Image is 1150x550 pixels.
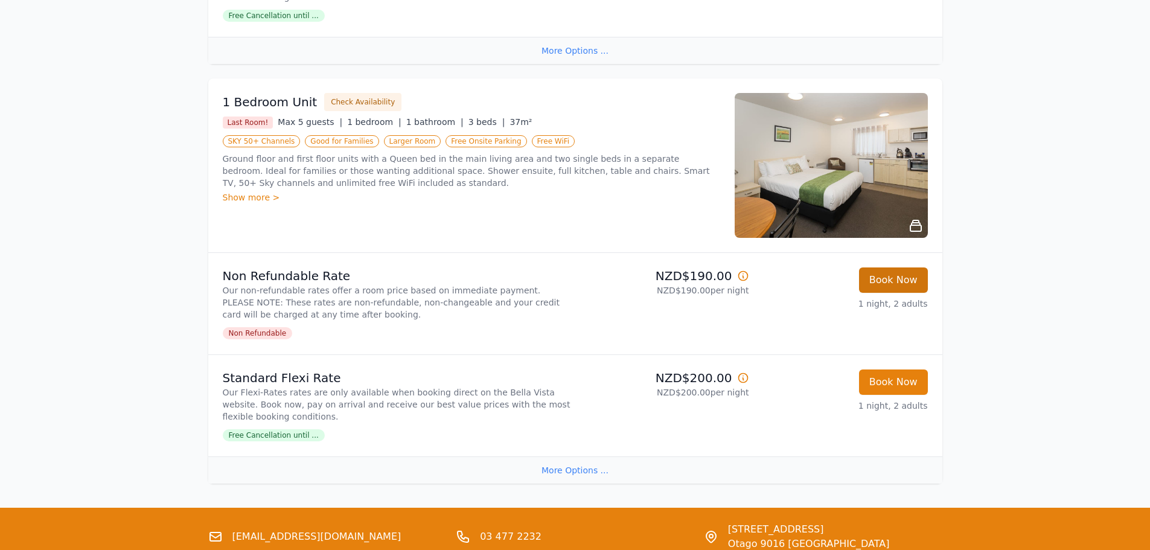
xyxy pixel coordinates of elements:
span: Good for Families [305,135,379,147]
p: Our Flexi-Rates rates are only available when booking direct on the Bella Vista website. Book now... [223,386,570,423]
span: Max 5 guests | [278,117,342,127]
span: Free Cancellation until ... [223,429,325,441]
p: NZD$190.00 [580,267,749,284]
span: Free Onsite Parking [446,135,526,147]
span: Free WiFi [532,135,575,147]
p: 1 night, 2 adults [759,400,928,412]
p: Standard Flexi Rate [223,369,570,386]
button: Check Availability [324,93,401,111]
span: 1 bedroom | [347,117,401,127]
h3: 1 Bedroom Unit [223,94,318,110]
p: Our non-refundable rates offer a room price based on immediate payment. PLEASE NOTE: These rates ... [223,284,570,321]
span: 3 beds | [468,117,505,127]
span: Last Room! [223,117,273,129]
p: Non Refundable Rate [223,267,570,284]
button: Book Now [859,369,928,395]
span: 1 bathroom | [406,117,464,127]
p: NZD$190.00 per night [580,284,749,296]
span: SKY 50+ Channels [223,135,301,147]
span: Non Refundable [223,327,293,339]
p: NZD$200.00 [580,369,749,386]
a: 03 477 2232 [480,529,541,544]
a: [EMAIL_ADDRESS][DOMAIN_NAME] [232,529,401,544]
div: Show more > [223,191,720,203]
span: [STREET_ADDRESS] [728,522,890,537]
p: Ground floor and first floor units with a Queen bed in the main living area and two single beds i... [223,153,720,189]
p: 1 night, 2 adults [759,298,928,310]
span: Larger Room [384,135,441,147]
p: NZD$200.00 per night [580,386,749,398]
div: More Options ... [208,456,942,484]
span: 37m² [510,117,532,127]
button: Book Now [859,267,928,293]
span: Free Cancellation until ... [223,10,325,22]
div: More Options ... [208,37,942,64]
